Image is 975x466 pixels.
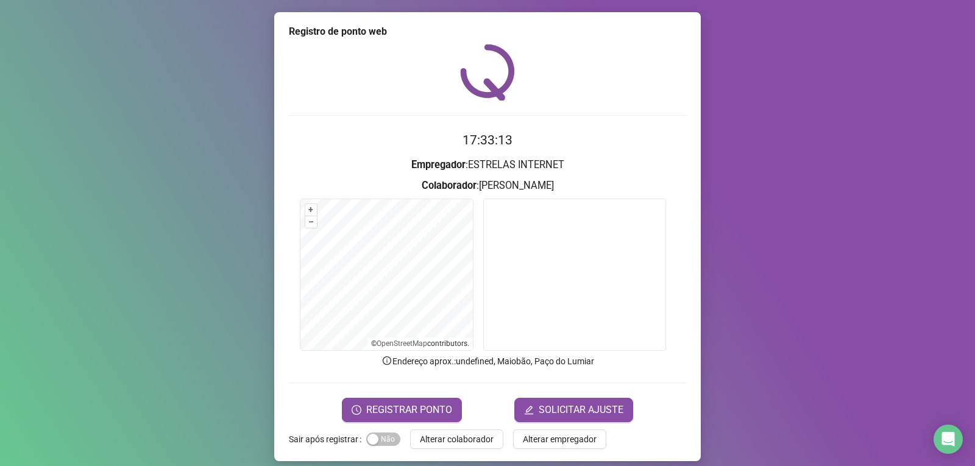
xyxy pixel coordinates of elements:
[289,157,686,173] h3: : ESTRELAS INTERNET
[342,398,462,422] button: REGISTRAR PONTO
[381,355,392,366] span: info-circle
[513,429,606,449] button: Alterar empregador
[934,425,963,454] div: Open Intercom Messenger
[352,405,361,415] span: clock-circle
[463,133,512,147] time: 17:33:13
[420,432,494,446] span: Alterar colaborador
[411,159,466,171] strong: Empregador
[539,403,623,417] span: SOLICITAR AJUSTE
[523,432,597,446] span: Alterar empregador
[422,180,477,191] strong: Colaborador
[289,355,686,368] p: Endereço aprox. : undefined, Maiobão, Paço do Lumiar
[305,216,317,228] button: –
[514,398,633,422] button: editSOLICITAR AJUSTE
[460,44,515,101] img: QRPoint
[305,204,317,216] button: +
[377,339,427,348] a: OpenStreetMap
[366,403,452,417] span: REGISTRAR PONTO
[289,178,686,194] h3: : [PERSON_NAME]
[410,429,503,449] button: Alterar colaborador
[289,429,366,449] label: Sair após registrar
[289,24,686,39] div: Registro de ponto web
[371,339,469,348] li: © contributors.
[524,405,534,415] span: edit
